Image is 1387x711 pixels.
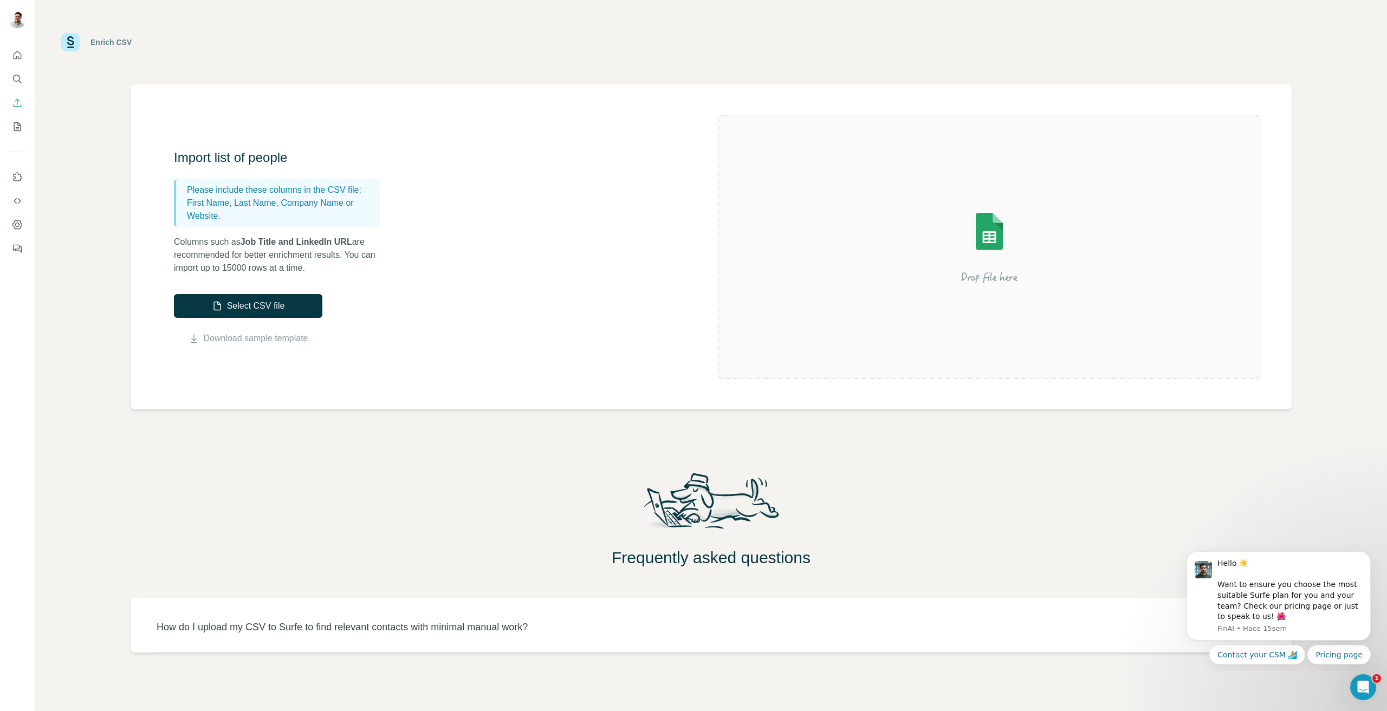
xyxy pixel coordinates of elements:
[9,93,26,113] button: Enrich CSV
[174,294,322,318] button: Select CSV file
[204,332,308,345] a: Download sample template
[9,215,26,234] button: Dashboard
[1350,674,1376,700] iframe: Intercom live chat
[892,182,1087,312] img: Surfe Illustration - Drop file here or select below
[90,37,132,48] div: Enrich CSV
[174,236,391,275] p: Columns such as are recommended for better enrichment results. You can import up to 15000 rows at...
[174,149,391,166] h3: Import list of people
[187,184,375,197] p: Please include these columns in the CSV file:
[174,332,322,345] button: Download sample template
[9,167,26,187] button: Use Surfe on LinkedIn
[61,33,80,51] img: Surfe Logo
[633,470,789,539] img: Surfe Mascot Illustration
[1372,674,1381,683] span: 1
[9,191,26,211] button: Use Surfe API
[9,239,26,258] button: Feedback
[9,45,26,65] button: Quick start
[9,69,26,89] button: Search
[9,11,26,28] img: Avatar
[157,619,528,635] p: How do I upload my CSV to Surfe to find relevant contacts with minimal manual work?
[9,117,26,136] button: My lists
[35,548,1387,568] h2: Frequently asked questions
[241,237,352,246] span: Job Title and LinkedIn URL
[1170,543,1387,671] iframe: Intercom notifications mensaje
[187,197,375,223] p: First Name, Last Name, Company Name or Website.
